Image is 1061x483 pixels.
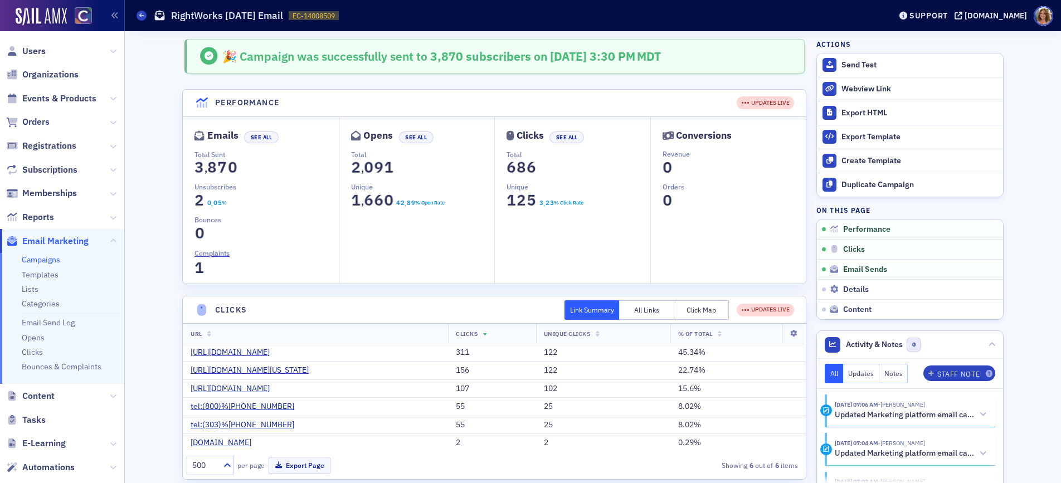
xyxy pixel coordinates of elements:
[205,161,207,176] span: ,
[237,460,265,470] label: per page
[22,116,50,128] span: Orders
[456,365,528,375] div: 156
[907,338,921,352] span: 0
[937,371,980,377] div: Staff Note
[843,364,879,383] button: Updates
[841,156,997,166] div: Create Template
[456,348,528,358] div: 311
[351,182,495,192] p: Unique
[192,158,207,177] span: 3
[75,7,92,25] img: SailAMX
[773,460,781,470] strong: 6
[514,158,529,177] span: 8
[22,187,77,199] span: Memberships
[676,133,732,139] div: Conversions
[244,131,279,143] button: See All
[841,60,997,70] div: Send Test
[6,92,96,105] a: Events & Products
[215,304,247,316] h4: Clicks
[194,248,238,258] a: Complaints
[544,365,663,375] div: 122
[841,108,997,118] div: Export HTML
[6,45,46,57] a: Users
[841,180,997,190] div: Duplicate Campaign
[217,198,222,208] span: 5
[22,437,66,450] span: E-Learning
[22,92,96,105] span: Events & Products
[351,149,495,159] p: Total
[361,194,364,209] span: ,
[381,158,396,177] span: 1
[191,330,202,338] span: URL
[544,384,663,394] div: 102
[923,365,995,381] button: Staff Note
[663,194,673,207] section: 0
[843,245,865,255] span: Clicks
[678,365,799,375] div: 22.74%
[602,460,799,470] div: Showing out of items
[399,131,434,143] button: See All
[544,402,663,412] div: 25
[22,347,43,357] a: Clicks
[843,265,887,275] span: Email Sends
[841,132,997,142] div: Export Template
[737,96,794,109] div: UPDATES LIVE
[841,84,997,94] div: Webview Link
[817,77,1003,101] a: Webview Link
[22,414,46,426] span: Tasks
[817,149,1003,173] a: Create Template
[456,438,528,448] div: 2
[206,198,212,208] span: 0
[371,158,386,177] span: 9
[678,402,799,412] div: 8.02%
[22,333,45,343] a: Opens
[663,149,806,159] p: Revenue
[415,199,445,207] div: % Open Rate
[22,164,77,176] span: Subscriptions
[22,362,101,372] a: Bounces & Complaints
[549,198,554,208] span: 3
[524,191,539,210] span: 5
[816,39,851,49] h4: Actions
[6,211,54,223] a: Reports
[456,330,478,338] span: Clicks
[846,339,903,350] span: Activity & Notes
[67,7,92,26] a: View Homepage
[843,285,869,295] span: Details
[456,384,528,394] div: 107
[6,235,89,247] a: Email Marketing
[194,149,339,159] p: Total Sent
[22,140,76,152] span: Registrations
[22,284,38,294] a: Lists
[207,199,222,207] section: 0.05
[742,305,790,314] div: UPDATES LIVE
[678,330,713,338] span: % Of Total
[351,194,394,207] section: 1,660
[663,182,806,192] p: Orders
[456,402,528,412] div: 55
[619,300,674,320] button: All Links
[544,330,591,338] span: Unique Clicks
[955,12,1031,19] button: [DOMAIN_NAME]
[878,439,925,447] span: Lauren Standiford
[817,125,1003,149] a: Export Template
[507,161,537,174] section: 686
[16,8,67,26] img: SailAMX
[212,198,218,208] span: 0
[171,9,283,22] h1: RightWorks [DATE] Email
[635,48,661,64] span: MDT
[361,191,376,210] span: 6
[6,437,66,450] a: E-Learning
[207,133,239,139] div: Emails
[825,364,844,383] button: All
[6,116,50,128] a: Orders
[191,384,278,394] a: [URL][DOMAIN_NAME]
[6,140,76,152] a: Registrations
[22,69,79,81] span: Organizations
[22,211,54,223] span: Reports
[22,270,59,280] a: Templates
[820,443,832,455] div: Activity
[194,194,205,207] section: 2
[22,235,89,247] span: Email Marketing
